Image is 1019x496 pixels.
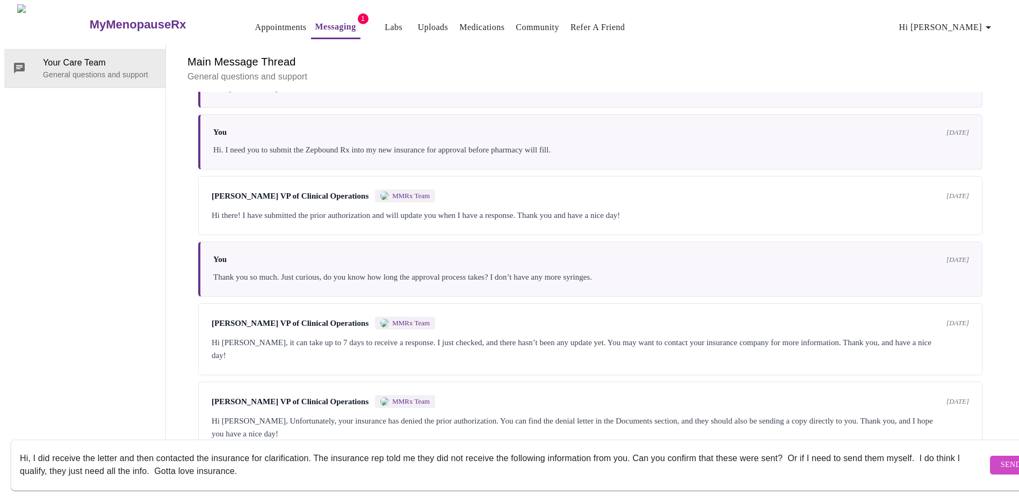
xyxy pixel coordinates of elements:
[311,16,360,39] button: Messaging
[418,20,449,35] a: Uploads
[358,13,368,24] span: 1
[90,18,186,32] h3: MyMenopauseRx
[212,336,969,362] div: Hi [PERSON_NAME], it can take up to 7 days to receive a response. I just checked, and there hasn’...
[946,192,969,200] span: [DATE]
[315,19,356,34] a: Messaging
[511,17,563,38] button: Community
[4,49,165,87] div: Your Care TeamGeneral questions and support
[392,397,430,406] span: MMRx Team
[212,209,969,222] div: Hi there! I have submitted the prior authorization and will update you when I have a response. Th...
[570,20,625,35] a: Refer a Friend
[385,20,402,35] a: Labs
[455,17,509,38] button: Medications
[414,17,453,38] button: Uploads
[946,397,969,406] span: [DATE]
[380,192,389,200] img: MMRX
[392,192,430,200] span: MMRx Team
[250,17,310,38] button: Appointments
[255,20,306,35] a: Appointments
[88,6,229,43] a: MyMenopauseRx
[895,17,999,38] button: Hi [PERSON_NAME]
[946,128,969,137] span: [DATE]
[212,192,368,201] span: [PERSON_NAME] VP of Clinical Operations
[566,17,630,38] button: Refer a Friend
[212,319,368,328] span: [PERSON_NAME] VP of Clinical Operations
[43,56,157,69] span: Your Care Team
[20,448,987,482] textarea: Send a message about your appointment
[43,69,157,80] p: General questions and support
[516,20,559,35] a: Community
[187,70,993,83] p: General questions and support
[17,4,88,45] img: MyMenopauseRx Logo
[946,256,969,264] span: [DATE]
[899,20,995,35] span: Hi [PERSON_NAME]
[213,271,969,283] div: Thank you so much. Just curious, do you know how long the approval process takes? I don’t have an...
[946,319,969,327] span: [DATE]
[459,20,504,35] a: Medications
[377,17,411,38] button: Labs
[380,319,389,327] img: MMRX
[212,397,368,406] span: [PERSON_NAME] VP of Clinical Operations
[212,414,969,440] div: Hi [PERSON_NAME], Unfortunately, your insurance has denied the prior authorization. You can find ...
[213,255,227,264] span: You
[213,128,227,137] span: You
[213,143,969,156] div: Hi. I need you to submit the Zepbound Rx into my new insurance for approval before pharmacy will ...
[187,53,993,70] h6: Main Message Thread
[380,397,389,406] img: MMRX
[392,319,430,327] span: MMRx Team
